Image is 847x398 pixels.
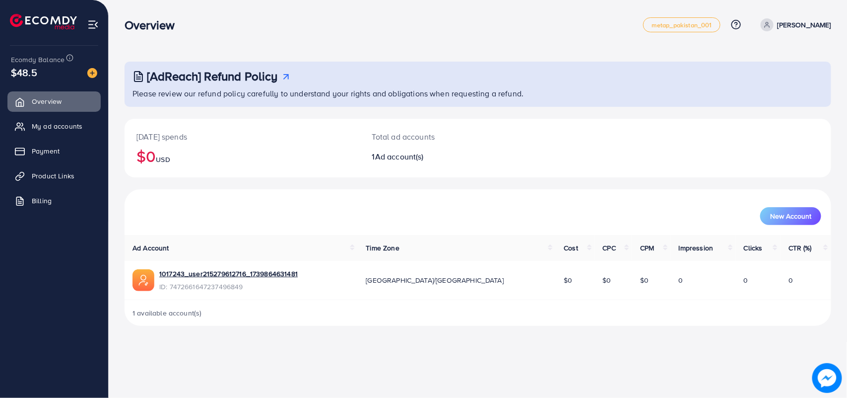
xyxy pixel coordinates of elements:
[770,213,811,220] span: New Account
[159,269,298,279] a: 1017243_user215279612716_1739864631481
[679,275,683,285] span: 0
[788,275,793,285] span: 0
[778,19,831,31] p: [PERSON_NAME]
[652,22,712,28] span: metap_pakistan_001
[32,121,82,131] span: My ad accounts
[11,65,37,80] span: $48.5
[11,55,65,65] span: Ecomdy Balance
[136,131,348,143] p: [DATE] spends
[125,18,183,32] h3: Overview
[603,275,611,285] span: $0
[372,152,525,161] h2: 1
[603,243,616,253] span: CPC
[744,275,748,285] span: 0
[7,166,101,186] a: Product Links
[812,363,842,393] img: image
[132,243,169,253] span: Ad Account
[643,17,720,32] a: metap_pakistan_001
[87,68,97,78] img: image
[640,243,654,253] span: CPM
[7,91,101,111] a: Overview
[757,18,831,31] a: [PERSON_NAME]
[564,275,572,285] span: $0
[32,196,52,206] span: Billing
[32,171,74,181] span: Product Links
[679,243,714,253] span: Impression
[32,96,62,106] span: Overview
[375,151,424,162] span: Ad account(s)
[10,14,77,29] img: logo
[366,275,504,285] span: [GEOGRAPHIC_DATA]/[GEOGRAPHIC_DATA]
[32,146,60,156] span: Payment
[147,69,278,83] h3: [AdReach] Refund Policy
[372,131,525,143] p: Total ad accounts
[564,243,578,253] span: Cost
[132,269,154,291] img: ic-ads-acc.e4c84228.svg
[744,243,763,253] span: Clicks
[7,141,101,161] a: Payment
[7,116,101,136] a: My ad accounts
[136,147,348,165] h2: $0
[760,207,821,225] button: New Account
[788,243,812,253] span: CTR (%)
[132,87,825,99] p: Please review our refund policy carefully to understand your rights and obligations when requesti...
[87,19,99,30] img: menu
[159,282,298,292] span: ID: 7472661647237496849
[7,191,101,211] a: Billing
[640,275,649,285] span: $0
[366,243,399,253] span: Time Zone
[132,308,202,318] span: 1 available account(s)
[156,155,170,164] span: USD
